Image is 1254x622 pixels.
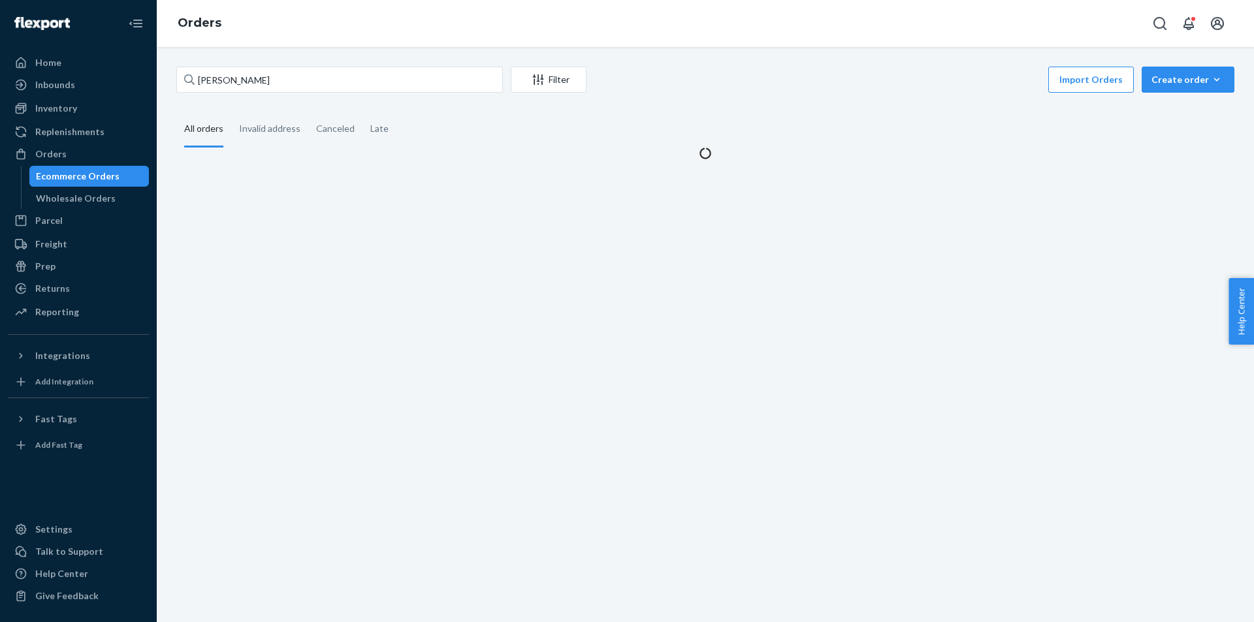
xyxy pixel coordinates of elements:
[8,210,149,231] a: Parcel
[511,67,587,93] button: Filter
[370,112,389,146] div: Late
[316,112,355,146] div: Canceled
[35,260,56,273] div: Prep
[1142,67,1234,93] button: Create order
[167,5,232,42] ol: breadcrumbs
[8,278,149,299] a: Returns
[184,112,223,148] div: All orders
[35,545,103,558] div: Talk to Support
[35,589,99,602] div: Give Feedback
[35,148,67,161] div: Orders
[8,74,149,95] a: Inbounds
[8,234,149,255] a: Freight
[35,439,82,450] div: Add Fast Tag
[8,585,149,606] button: Give Feedback
[8,519,149,540] a: Settings
[1176,10,1202,37] button: Open notifications
[36,170,120,183] div: Ecommerce Orders
[36,192,116,205] div: Wholesale Orders
[35,214,63,227] div: Parcel
[35,78,75,91] div: Inbounds
[8,435,149,456] a: Add Fast Tag
[1048,67,1134,93] button: Import Orders
[35,349,90,362] div: Integrations
[35,305,79,319] div: Reporting
[29,188,150,209] a: Wholesale Orders
[8,409,149,429] button: Fast Tags
[178,16,221,30] a: Orders
[8,541,149,562] a: Talk to Support
[29,166,150,187] a: Ecommerce Orders
[8,371,149,392] a: Add Integration
[123,10,149,37] button: Close Navigation
[1147,10,1173,37] button: Open Search Box
[8,256,149,277] a: Prep
[8,98,149,119] a: Inventory
[35,56,61,69] div: Home
[8,144,149,164] a: Orders
[1151,73,1225,86] div: Create order
[1229,278,1254,345] button: Help Center
[35,523,72,536] div: Settings
[8,563,149,584] a: Help Center
[239,112,300,146] div: Invalid address
[35,376,93,387] div: Add Integration
[511,73,586,86] div: Filter
[8,121,149,142] a: Replenishments
[35,125,104,138] div: Replenishments
[35,412,77,426] div: Fast Tags
[176,67,503,93] input: Search orders
[35,102,77,115] div: Inventory
[8,345,149,366] button: Integrations
[35,238,67,251] div: Freight
[8,302,149,322] a: Reporting
[35,282,70,295] div: Returns
[35,567,88,580] div: Help Center
[1204,10,1230,37] button: Open account menu
[14,17,70,30] img: Flexport logo
[8,52,149,73] a: Home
